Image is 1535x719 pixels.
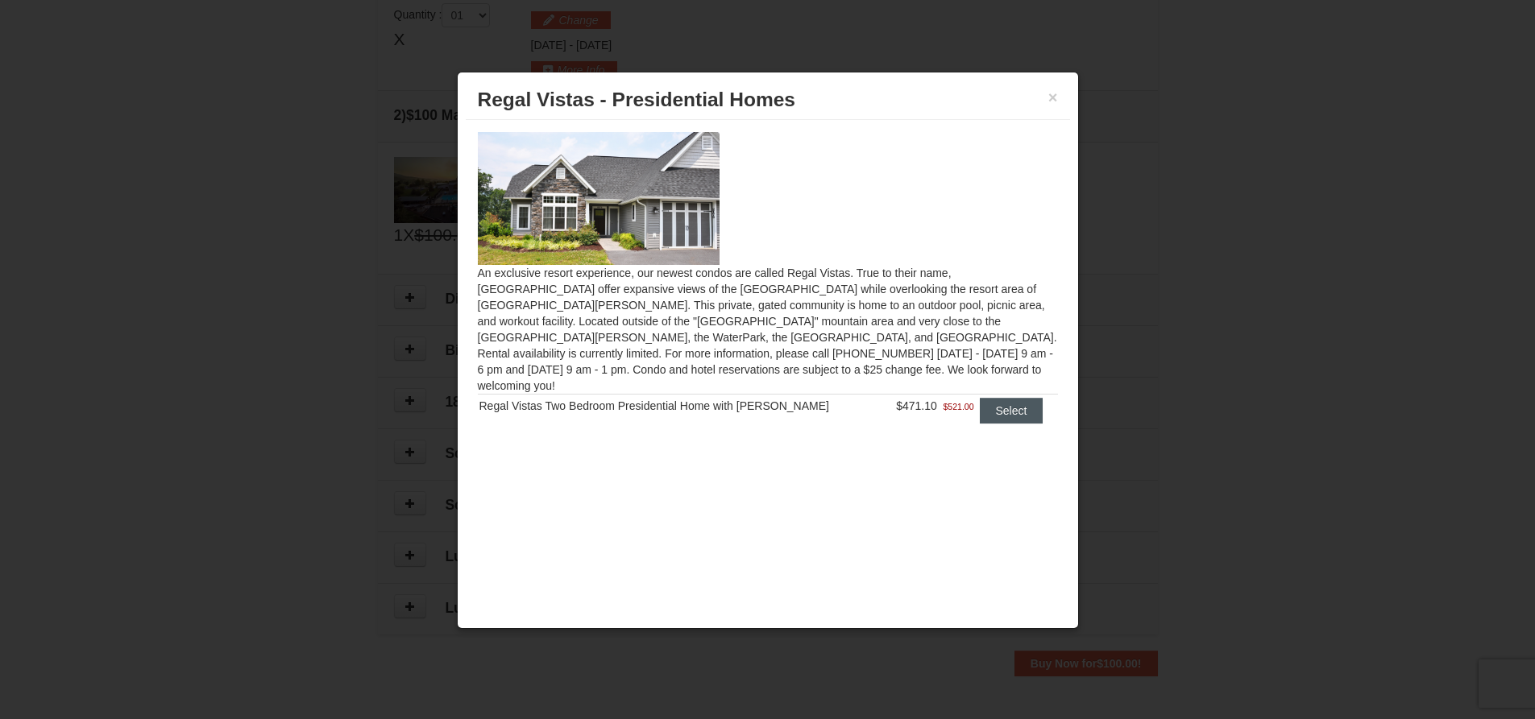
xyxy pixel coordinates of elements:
button: × [1048,89,1058,105]
button: Select [980,398,1043,424]
span: Regal Vistas - Presidential Homes [478,89,795,110]
span: $471.10 [896,399,937,412]
span: $521.00 [944,399,974,415]
img: 19218991-1-902409a9.jpg [478,132,720,264]
div: Regal Vistas Two Bedroom Presidential Home with [PERSON_NAME] [479,398,882,414]
div: An exclusive resort experience, our newest condos are called Regal Vistas. True to their name, [G... [466,120,1070,455]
